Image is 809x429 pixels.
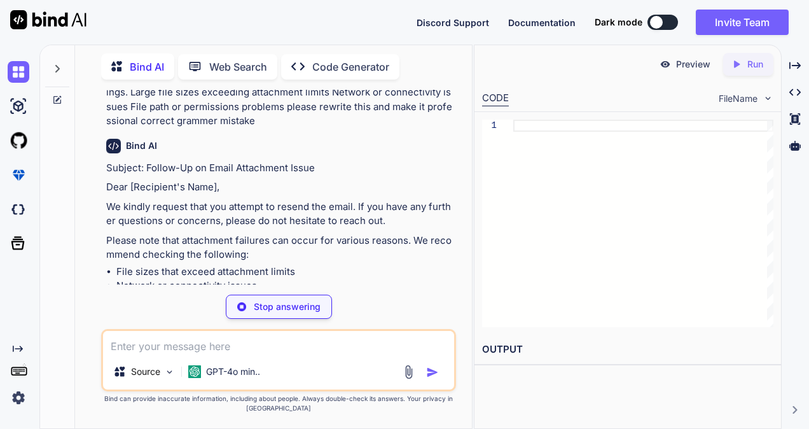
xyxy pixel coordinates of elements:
img: darkCloudIdeIcon [8,199,29,220]
img: githubLight [8,130,29,151]
h2: OUTPUT [474,335,781,365]
img: premium [8,164,29,186]
span: Documentation [508,17,576,28]
div: CODE [482,91,509,106]
button: Invite Team [696,10,789,35]
p: Source [131,365,160,378]
img: GPT-4o mini [188,365,201,378]
p: Run [747,58,763,71]
img: Pick Models [164,367,175,377]
p: Subject: Follow-Up on Email Attachment Issue [106,161,453,176]
img: chat [8,61,29,83]
button: Discord Support [417,16,489,29]
img: ai-studio [8,95,29,117]
p: Bind AI [130,59,164,74]
span: Dark mode [595,16,642,29]
p: Code Generator [312,59,389,74]
img: preview [660,59,671,70]
p: Preview [676,58,710,71]
img: Bind AI [10,10,86,29]
li: Network or connectivity issues [116,279,453,293]
p: GPT-4o min.. [206,365,260,378]
p: We kindly request that you attempt to resend the email. If you have any further questions or conc... [106,200,453,229]
p: Web Search [209,59,267,74]
img: icon [426,366,439,379]
p: Stop answering [254,300,321,313]
li: File sizes that exceed attachment limits [116,265,453,279]
span: FileName [719,92,757,105]
p: Dear [Recipient's Name], [106,180,453,195]
p: Kindly try again to send mail , please let us know if any further queries. Attachment failure rea... [106,57,453,129]
img: settings [8,387,29,409]
img: chevron down [763,93,773,104]
div: 1 [482,120,497,132]
span: Discord Support [417,17,489,28]
img: attachment [401,365,416,379]
button: Documentation [508,16,576,29]
p: Bind can provide inaccurate information, including about people. Always double-check its answers.... [101,394,456,413]
h6: Bind AI [126,139,157,152]
p: Please note that attachment failures can occur for various reasons. We recommend checking the fol... [106,234,453,262]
